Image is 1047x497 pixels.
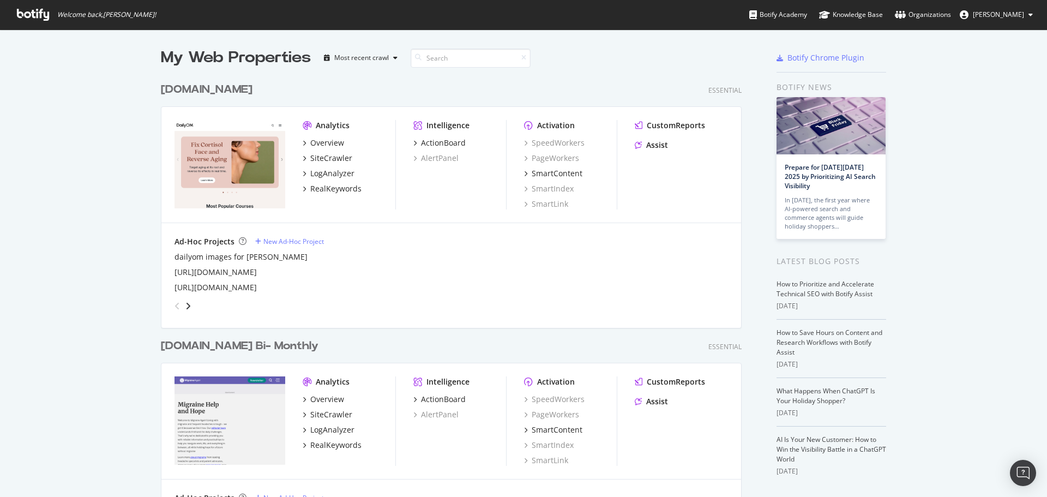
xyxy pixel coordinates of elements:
div: [DATE] [777,360,886,369]
button: [PERSON_NAME] [951,6,1042,23]
a: AI Is Your New Customer: How to Win the Visibility Battle in a ChatGPT World [777,435,886,464]
a: What Happens When ChatGPT Is Your Holiday Shopper? [777,386,875,405]
div: SmartContent [532,424,582,435]
a: ActionBoard [413,137,466,148]
a: SpeedWorkers [524,137,585,148]
div: Organizations [895,9,951,20]
a: New Ad-Hoc Project [255,237,324,246]
div: Analytics [316,376,350,387]
a: PageWorkers [524,409,579,420]
div: Activation [537,120,575,131]
a: AlertPanel [413,153,459,164]
div: angle-right [184,301,192,312]
div: RealKeywords [310,440,362,451]
div: Botify news [777,81,886,93]
a: LogAnalyzer [303,424,354,435]
a: [URL][DOMAIN_NAME] [174,267,257,278]
img: migraineagain.com [174,376,285,465]
div: Botify Academy [749,9,807,20]
div: Knowledge Base [819,9,883,20]
a: How to Save Hours on Content and Research Workflows with Botify Assist [777,328,882,357]
div: Essential [708,342,742,351]
div: ActionBoard [421,137,466,148]
div: Botify Chrome Plugin [787,52,864,63]
a: PageWorkers [524,153,579,164]
div: Intelligence [426,120,470,131]
a: Overview [303,137,344,148]
div: [DATE] [777,466,886,476]
div: Intelligence [426,376,470,387]
div: LogAnalyzer [310,424,354,435]
div: ActionBoard [421,394,466,405]
div: [DATE] [777,301,886,311]
div: [DOMAIN_NAME] [161,82,252,98]
div: Ad-Hoc Projects [174,236,234,247]
a: SiteCrawler [303,153,352,164]
a: SmartLink [524,199,568,209]
div: Assist [646,140,668,151]
div: My Web Properties [161,47,311,69]
div: [DATE] [777,408,886,418]
a: RealKeywords [303,440,362,451]
div: New Ad-Hoc Project [263,237,324,246]
div: CustomReports [647,120,705,131]
a: dailyom images for [PERSON_NAME] [174,252,308,262]
div: SiteCrawler [310,153,352,164]
a: AlertPanel [413,409,459,420]
a: SmartLink [524,455,568,466]
a: How to Prioritize and Accelerate Technical SEO with Botify Assist [777,279,874,298]
a: RealKeywords [303,183,362,194]
div: Open Intercom Messenger [1010,460,1036,486]
img: dailyom.com [174,120,285,208]
span: Welcome back, [PERSON_NAME] ! [57,10,156,19]
a: [URL][DOMAIN_NAME] [174,282,257,293]
a: SpeedWorkers [524,394,585,405]
div: [DOMAIN_NAME] Bi- Monthly [161,338,318,354]
div: Assist [646,396,668,407]
a: Assist [635,140,668,151]
a: [DOMAIN_NAME] Bi- Monthly [161,338,323,354]
div: CustomReports [647,376,705,387]
div: Activation [537,376,575,387]
button: Most recent crawl [320,49,402,67]
a: SmartIndex [524,183,574,194]
div: RealKeywords [310,183,362,194]
a: [DOMAIN_NAME] [161,82,257,98]
div: Essential [708,86,742,95]
div: In [DATE], the first year where AI-powered search and commerce agents will guide holiday shoppers… [785,196,877,231]
div: LogAnalyzer [310,168,354,179]
div: Overview [310,137,344,148]
div: SiteCrawler [310,409,352,420]
a: SmartContent [524,424,582,435]
div: SmartContent [532,168,582,179]
img: Prepare for Black Friday 2025 by Prioritizing AI Search Visibility [777,97,886,154]
a: ActionBoard [413,394,466,405]
input: Search [411,49,531,68]
a: CustomReports [635,120,705,131]
a: CustomReports [635,376,705,387]
a: SmartContent [524,168,582,179]
div: Overview [310,394,344,405]
div: Latest Blog Posts [777,255,886,267]
div: angle-left [170,297,184,315]
a: Botify Chrome Plugin [777,52,864,63]
span: Bill Elward [973,10,1024,19]
a: LogAnalyzer [303,168,354,179]
div: Analytics [316,120,350,131]
a: SmartIndex [524,440,574,451]
a: Overview [303,394,344,405]
a: Prepare for [DATE][DATE] 2025 by Prioritizing AI Search Visibility [785,163,876,190]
